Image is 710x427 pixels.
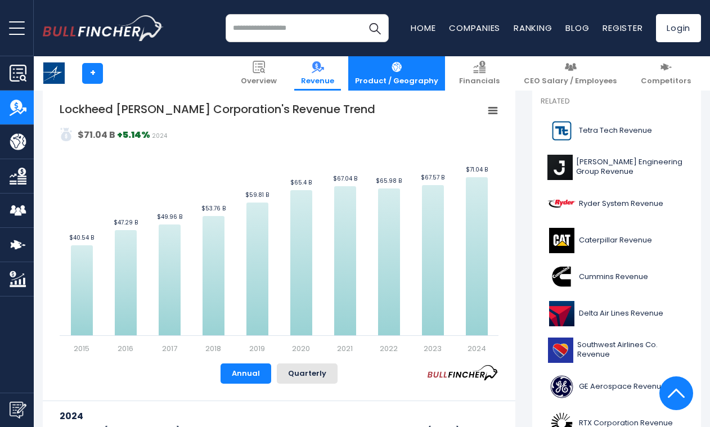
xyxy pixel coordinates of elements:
[541,371,693,402] a: GE Aerospace Revenue
[541,335,693,366] a: Southwest Airlines Co. Revenue
[43,62,65,84] img: LMT logo
[78,128,115,141] strong: $71.04 B
[82,63,103,84] a: +
[641,77,691,86] span: Competitors
[468,343,486,354] text: 2024
[60,128,73,141] img: addasd
[541,97,693,106] p: Related
[333,174,357,183] text: $67.04 B
[541,262,693,293] a: Cummins Revenue
[60,409,498,423] h3: 2024
[547,338,574,363] img: LUV logo
[361,14,389,42] button: Search
[466,165,488,174] text: $71.04 B
[337,343,353,354] text: 2021
[117,128,150,141] strong: +5.14%
[348,56,445,91] a: Product / Geography
[541,152,693,183] a: [PERSON_NAME] Engineering Group Revenue
[43,15,164,41] img: bullfincher logo
[547,301,576,326] img: DAL logo
[421,173,444,182] text: $67.57 B
[411,22,435,34] a: Home
[290,178,312,187] text: $65.4 B
[547,228,576,253] img: CAT logo
[380,343,398,354] text: 2022
[547,374,576,399] img: GE logo
[60,101,498,354] svg: Lockheed Martin Corporation's Revenue Trend
[459,77,500,86] span: Financials
[301,77,334,86] span: Revenue
[277,363,338,384] button: Quarterly
[205,343,221,354] text: 2018
[547,155,573,180] img: J logo
[162,343,177,354] text: 2017
[541,225,693,256] a: Caterpillar Revenue
[517,56,623,91] a: CEO Salary / Employees
[294,56,341,91] a: Revenue
[656,14,701,42] a: Login
[547,264,576,290] img: CMI logo
[241,77,277,86] span: Overview
[74,343,89,354] text: 2015
[157,213,182,221] text: $49.96 B
[541,115,693,146] a: Tetra Tech Revenue
[452,56,506,91] a: Financials
[547,118,576,143] img: TTEK logo
[541,188,693,219] a: Ryder System Revenue
[221,363,271,384] button: Annual
[376,177,402,185] text: $65.98 B
[234,56,284,91] a: Overview
[114,218,138,227] text: $47.29 B
[355,77,438,86] span: Product / Geography
[245,191,269,199] text: $59.81 B
[634,56,698,91] a: Competitors
[69,233,94,242] text: $40.54 B
[547,191,576,217] img: R logo
[424,343,442,354] text: 2023
[524,77,617,86] span: CEO Salary / Employees
[603,22,642,34] a: Register
[449,22,500,34] a: Companies
[152,132,167,140] span: 2024
[565,22,589,34] a: Blog
[60,101,375,117] tspan: Lockheed [PERSON_NAME] Corporation's Revenue Trend
[514,22,552,34] a: Ranking
[249,343,265,354] text: 2019
[118,343,133,354] text: 2016
[541,298,693,329] a: Delta Air Lines Revenue
[201,204,226,213] text: $53.76 B
[43,15,164,41] a: Go to homepage
[292,343,310,354] text: 2020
